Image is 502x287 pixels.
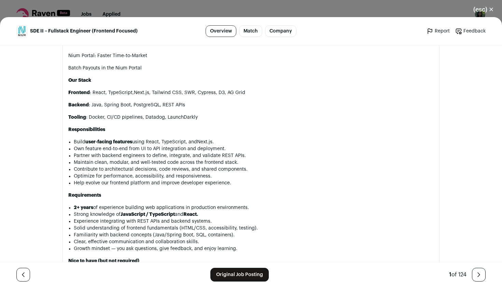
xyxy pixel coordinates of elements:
a: Overview [206,25,236,37]
strong: 2+ years [74,205,93,210]
li: Maintain clean, modular, and well-tested code across the frontend stack. [74,159,434,166]
strong: Our Stack [68,78,91,83]
strong: React. [183,212,198,217]
p: : React, TypeScript, , Tailwind CSS, SWR, Cypress, D3, AG Grid [68,89,434,96]
a: Match [239,25,262,37]
a: Feedback [455,28,486,35]
strong: Requirements [68,193,101,198]
strong: Frontend [68,90,90,95]
li: Build using React, TypeScript, and . [74,139,434,145]
a: Next.js [134,90,149,95]
strong: Nice to have (but not required) [68,259,139,263]
li: Help evolve our frontend platform and improve developer experience. [74,180,434,186]
li: Optimize for performance, accessibility, and responsiveness. [74,173,434,180]
p: : Docker, CI/CD pipelines, Datadog, LaunchDarkly [68,114,434,121]
strong: Tooling [68,115,86,120]
li: Growth mindset — you ask questions, give feedback, and enjoy learning. [74,245,434,252]
span: SDE II – Fullstack Engineer (Frontend Focused) [30,28,138,35]
li: of experience building web applications in production environments. [74,204,434,211]
li: Partner with backend engineers to define, integrate, and validate REST APIs. [74,152,434,159]
div: of 124 [449,271,466,279]
a: Next.js [197,140,212,144]
img: 8a72190ad96ee366a7e133d7ca475cc78200a466804d74d26725185579c397d9.png [17,26,27,36]
li: Own feature end-to-end from UI to API integration and deployment. [74,145,434,152]
li: Strong knowledge of and [74,211,434,218]
a: Nium Portal: Faster Time-to-Market [68,53,147,58]
li: Clear, effective communication and collaboration skills. [74,238,434,245]
strong: Backend [68,103,89,107]
li: Contribute to architectural decisions, code reviews, and shared components. [74,166,434,173]
strong: user-facing features [85,140,132,144]
p: : Java, Spring Boot, PostgreSQL, REST APIs [68,102,434,108]
a: Report [427,28,450,35]
li: Solid understanding of frontend fundamentals (HTML/CSS, accessibility, testing). [74,225,434,232]
a: Company [265,25,296,37]
li: Experience integrating with REST APIs and backend systems. [74,218,434,225]
li: Familiarity with backend concepts (Java/Spring Boot, SQL, containers). [74,232,434,238]
a: Batch Payouts in the Nium Portal [68,66,142,70]
strong: JavaScript / TypeScript [121,212,175,217]
button: Close modal [465,2,502,17]
strong: Responsibilities [68,127,105,132]
a: Original Job Posting [210,268,269,282]
span: 1 [449,272,451,277]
